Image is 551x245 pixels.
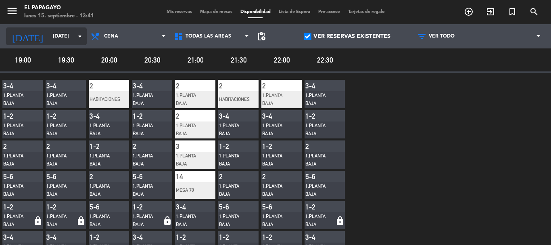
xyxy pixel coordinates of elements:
[3,152,31,168] div: 1.PLANTA BAJA
[219,172,239,181] div: 2
[24,12,94,20] div: lunes 15. septiembre - 13:41
[219,182,247,198] div: 1.PLANTA BAJA
[262,122,290,138] div: 1.PLANTA BAJA
[305,233,326,241] div: 3-4
[186,34,231,39] span: Todas las áreas
[262,233,282,241] div: 1-2
[74,216,86,226] i: lock
[176,122,204,138] div: 1.PLANTA BAJA
[89,54,129,66] span: 20:00
[219,96,247,104] div: HABITACIONES
[90,152,118,168] div: 1.PLANTA BAJA
[176,203,196,211] div: 3-4
[344,10,389,14] span: Tarjetas de regalo
[46,142,67,151] div: 2
[3,203,23,211] div: 1-2
[46,233,67,241] div: 3-4
[305,152,334,168] div: 1.PLANTA BAJA
[305,172,326,181] div: 5-6
[6,5,18,20] button: menu
[90,203,110,211] div: 5-6
[305,112,326,120] div: 1-2
[90,182,118,198] div: 1.PLANTA BAJA
[46,92,75,107] div: 1.PLANTA BAJA
[176,142,196,151] div: 3
[333,216,345,226] i: lock
[133,82,153,90] div: 3-4
[133,213,161,228] div: 1.PLANTA BAJA
[262,142,282,151] div: 1-2
[262,112,282,120] div: 3-4
[133,182,161,198] div: 1.PLANTA BAJA
[133,203,153,211] div: 1-2
[464,7,474,17] i: add_circle_outline
[31,216,43,226] i: lock
[219,203,239,211] div: 5-6
[486,7,495,17] i: exit_to_app
[2,54,43,66] span: 19:00
[219,82,239,90] div: 2
[90,233,110,241] div: 1-2
[196,10,236,14] span: Mapa de mesas
[262,82,282,90] div: 2
[275,10,314,14] span: Lista de Espera
[305,142,326,151] div: 2
[46,82,67,90] div: 3-4
[24,4,94,12] div: El Papagayo
[218,54,259,66] span: 21:30
[104,34,118,39] span: Cena
[133,172,153,181] div: 5-6
[219,142,239,151] div: 1-2
[262,213,290,228] div: 1.PLANTA BAJA
[257,31,266,41] span: pending_actions
[133,92,161,107] div: 1.PLANTA BAJA
[305,203,326,211] div: 1-2
[176,186,204,195] div: MESA 70
[176,92,204,107] div: 1.PLANTA BAJA
[219,213,247,228] div: 1.PLANTA BAJA
[3,82,23,90] div: 3-4
[46,172,67,181] div: 5-6
[176,172,196,181] div: 14
[236,10,275,14] span: Disponibilidad
[304,32,390,41] label: VER RESERVAS EXISTENTES
[46,122,75,138] div: 1.PLANTA BAJA
[175,54,216,66] span: 21:00
[3,213,31,228] div: 1.PLANTA BAJA
[176,233,196,241] div: 1-2
[46,182,75,198] div: 1.PLANTA BAJA
[90,112,110,120] div: 3-4
[305,182,334,198] div: 1.PLANTA BAJA
[305,82,326,90] div: 3-4
[429,34,455,39] span: VER TODO
[219,233,239,241] div: 1-2
[314,10,344,14] span: Pre-acceso
[6,27,49,45] i: [DATE]
[3,172,23,181] div: 5-6
[305,92,334,107] div: 1.PLANTA BAJA
[262,203,282,211] div: 5-6
[262,92,290,107] div: 1.PLANTA BAJA
[176,112,196,120] div: 2
[133,152,161,168] div: 1.PLANTA BAJA
[90,172,110,181] div: 2
[3,92,31,107] div: 1.PLANTA BAJA
[529,7,539,17] i: search
[305,122,334,138] div: 1.PLANTA BAJA
[75,31,85,41] i: arrow_drop_down
[90,213,118,228] div: 1.PLANTA BAJA
[3,122,31,138] div: 1.PLANTA BAJA
[219,122,247,138] div: 1.PLANTA BAJA
[90,142,110,151] div: 1-2
[305,213,333,228] div: 1.PLANTA BAJA
[3,112,23,120] div: 1-2
[176,82,196,90] div: 2
[90,122,118,138] div: 1.PLANTA BAJA
[133,112,153,120] div: 1-2
[219,112,239,120] div: 3-4
[132,54,173,66] span: 20:30
[133,233,153,241] div: 3-4
[46,54,86,66] span: 19:30
[3,233,23,241] div: 3-4
[219,152,247,168] div: 1.PLANTA BAJA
